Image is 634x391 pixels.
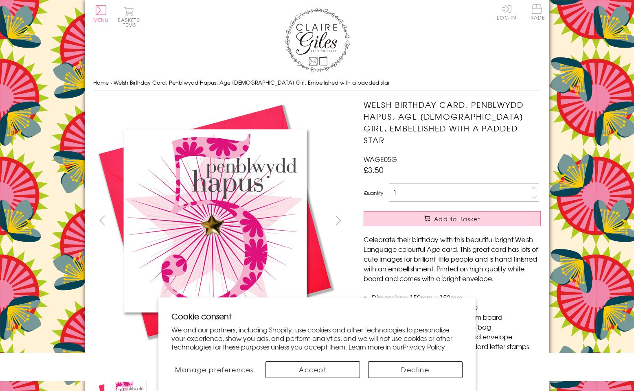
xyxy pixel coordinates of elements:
[171,310,463,322] h2: Cookie consent
[368,361,463,378] button: Decline
[265,361,360,378] button: Accept
[93,16,109,24] span: Menu
[285,8,350,72] img: Claire Giles Greetings Cards
[93,351,348,361] h3: More views
[497,4,516,20] a: Log In
[528,4,545,20] span: Trade
[93,211,112,229] button: prev
[114,79,390,86] span: Welsh Birthday Card, Penblwydd Hapus, Age [DEMOGRAPHIC_DATA] Girl, Embellished with a padded star
[403,342,445,352] a: Privacy Policy
[175,365,254,374] span: Manage preferences
[364,234,541,283] p: Celebrate their birthday with this beautiful bright Welsh Language colourful Age card. This great...
[364,154,397,164] span: WAGE05G
[364,189,383,197] label: Quantity
[434,215,480,223] span: Add to Basket
[121,16,140,28] span: 0 items
[171,325,463,351] p: We and our partners, including Shopify, use cookies and other technologies to personalize your ex...
[364,211,541,226] button: Add to Basket
[93,74,541,91] nav: breadcrumbs
[329,211,347,229] button: next
[528,4,545,22] a: Trade
[93,5,109,22] button: Menu
[110,79,112,86] span: ›
[93,99,338,343] img: Welsh Birthday Card, Penblwydd Hapus, Age 5 Girl, Embellished with a padded star
[364,164,384,175] span: £3.50
[364,99,541,146] h1: Welsh Birthday Card, Penblwydd Hapus, Age [DEMOGRAPHIC_DATA] Girl, Embellished with a padded star
[93,79,109,86] a: Home
[118,7,140,27] button: Basket0 items
[171,361,257,378] button: Manage preferences
[372,293,541,302] li: Dimensions: 150mm x 150mm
